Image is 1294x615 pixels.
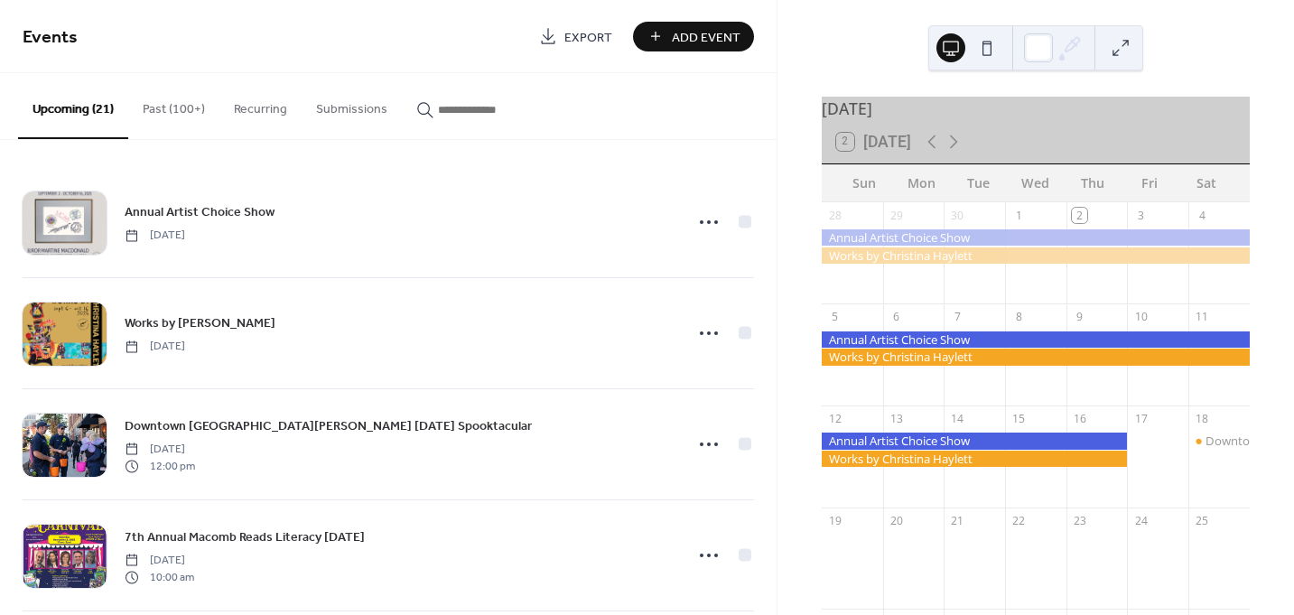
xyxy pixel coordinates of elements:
[1122,164,1178,201] div: Fri
[889,310,904,325] div: 6
[822,451,1128,467] div: Works by Christina Haylett
[1007,164,1064,201] div: Wed
[1011,310,1027,325] div: 8
[827,412,842,427] div: 12
[893,164,950,201] div: Mon
[1195,412,1210,427] div: 18
[633,22,754,51] button: Add Event
[1133,208,1149,223] div: 3
[827,513,842,528] div: 19
[125,569,194,585] span: 10:00 am
[822,433,1128,449] div: Annual Artist Choice Show
[827,310,842,325] div: 5
[128,73,219,137] button: Past (100+)
[1188,433,1250,449] div: Downtown Mount Clemens Halloween Spooktacular
[822,349,1250,365] div: Works by Christina Haylett
[125,228,185,244] span: [DATE]
[822,331,1250,348] div: Annual Artist Choice Show
[125,201,275,222] a: Annual Artist Choice Show
[822,229,1250,246] div: Annual Artist Choice Show
[125,458,195,474] span: 12:00 pm
[125,203,275,222] span: Annual Artist Choice Show
[1072,412,1087,427] div: 16
[1064,164,1121,201] div: Thu
[827,208,842,223] div: 28
[1133,310,1149,325] div: 10
[1133,513,1149,528] div: 24
[1072,310,1087,325] div: 9
[125,339,185,355] span: [DATE]
[889,513,904,528] div: 20
[125,415,532,436] a: Downtown [GEOGRAPHIC_DATA][PERSON_NAME] [DATE] Spooktacular
[1195,310,1210,325] div: 11
[1011,208,1027,223] div: 1
[950,310,965,325] div: 7
[950,412,965,427] div: 14
[125,312,275,333] a: Works by [PERSON_NAME]
[1011,412,1027,427] div: 15
[1133,412,1149,427] div: 17
[526,22,626,51] a: Export
[822,97,1250,120] div: [DATE]
[950,513,965,528] div: 21
[125,526,365,547] a: 7th Annual Macomb Reads Literacy [DATE]
[950,208,965,223] div: 30
[1072,208,1087,223] div: 2
[125,528,365,547] span: 7th Annual Macomb Reads Literacy [DATE]
[125,314,275,333] span: Works by [PERSON_NAME]
[950,164,1007,201] div: Tue
[18,73,128,139] button: Upcoming (21)
[889,412,904,427] div: 13
[219,73,302,137] button: Recurring
[23,20,78,55] span: Events
[672,28,740,47] span: Add Event
[302,73,402,137] button: Submissions
[564,28,612,47] span: Export
[1178,164,1235,201] div: Sat
[836,164,893,201] div: Sun
[125,442,195,458] span: [DATE]
[1195,208,1210,223] div: 4
[822,247,1250,264] div: Works by Christina Haylett
[125,417,532,436] span: Downtown [GEOGRAPHIC_DATA][PERSON_NAME] [DATE] Spooktacular
[1011,513,1027,528] div: 22
[889,208,904,223] div: 29
[125,553,194,569] span: [DATE]
[1072,513,1087,528] div: 23
[1195,513,1210,528] div: 25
